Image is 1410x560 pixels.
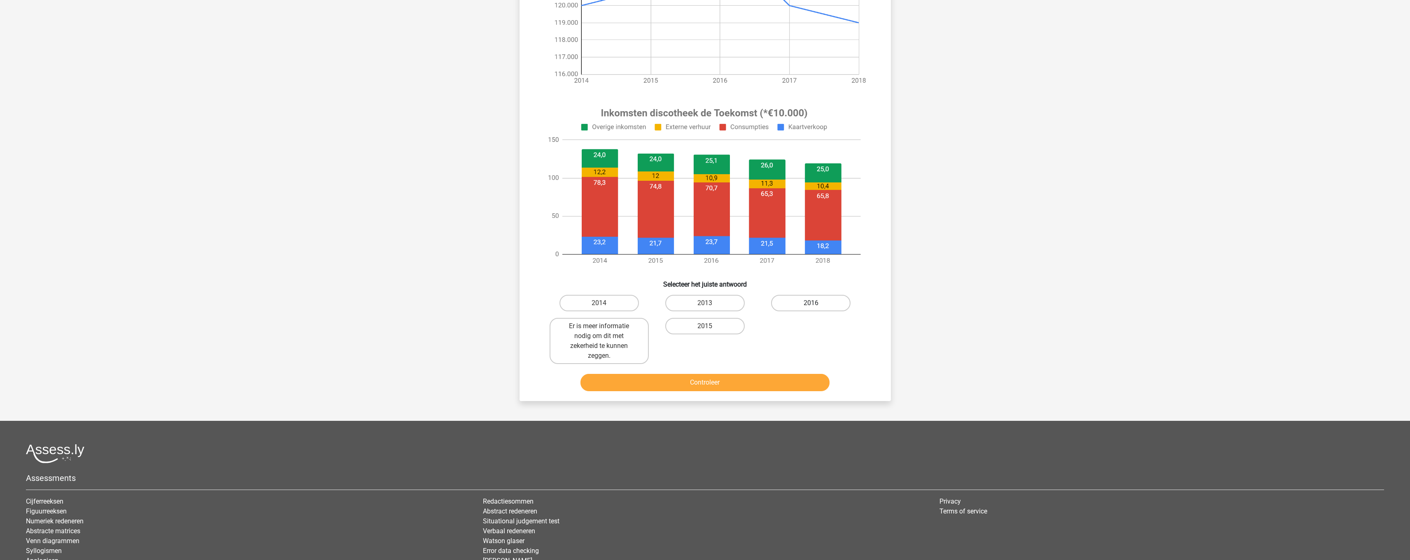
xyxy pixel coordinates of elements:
a: Abstract redeneren [483,507,537,515]
h6: Selecteer het juiste antwoord [533,274,878,288]
a: Redactiesommen [483,497,534,505]
label: 2013 [665,295,745,311]
a: Figuurreeksen [26,507,67,515]
a: Watson glaser [483,537,524,545]
a: Syllogismen [26,547,62,555]
label: 2015 [665,318,745,334]
a: Numeriek redeneren [26,517,84,525]
a: Venn diagrammen [26,537,79,545]
label: 2014 [559,295,639,311]
a: Verbaal redeneren [483,527,535,535]
label: Er is meer informatie nodig om dit met zekerheid te kunnen zeggen. [550,318,649,364]
a: Situational judgement test [483,517,559,525]
img: Assessly logo [26,444,84,463]
a: Terms of service [939,507,987,515]
a: Cijferreeksen [26,497,63,505]
a: Error data checking [483,547,539,555]
a: Abstracte matrices [26,527,80,535]
a: Privacy [939,497,961,505]
h5: Assessments [26,473,1384,483]
button: Controleer [580,374,830,391]
label: 2016 [771,295,851,311]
